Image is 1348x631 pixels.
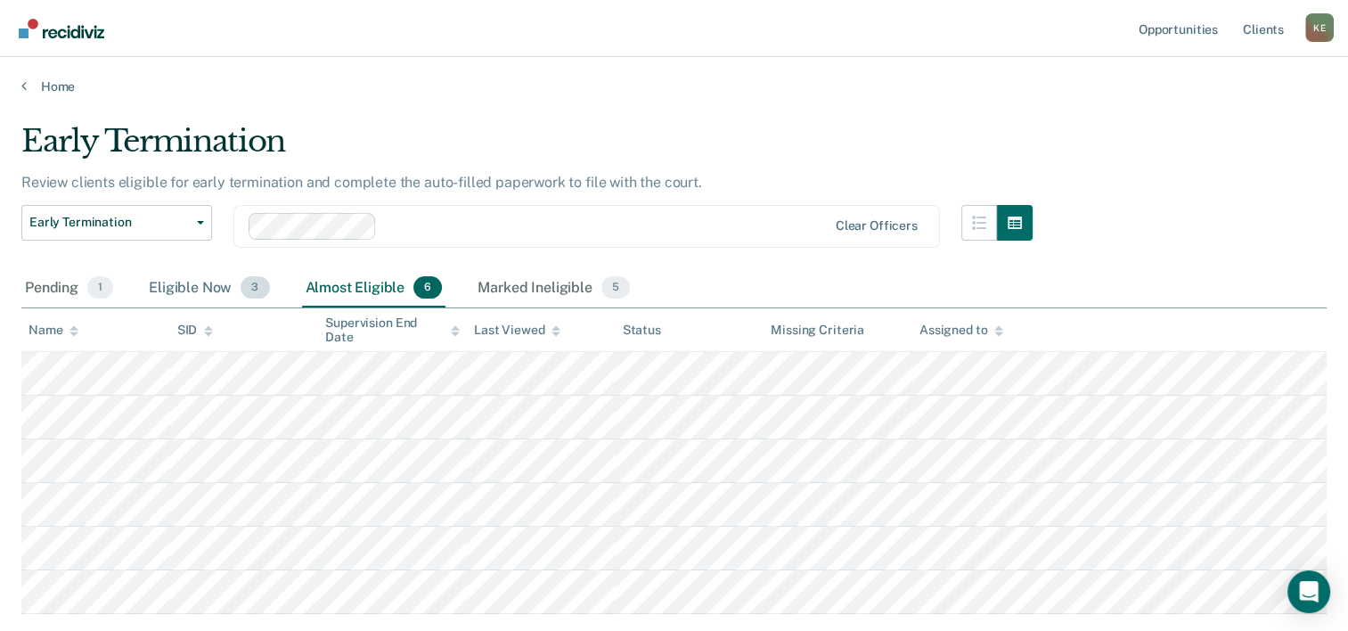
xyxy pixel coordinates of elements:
div: Status [623,323,661,338]
p: Review clients eligible for early termination and complete the auto-filled paperwork to file with... [21,174,702,191]
div: Last Viewed [474,323,560,338]
div: Assigned to [919,323,1003,338]
img: Recidiviz [19,19,104,38]
div: Almost Eligible6 [302,269,446,308]
div: Missing Criteria [771,323,864,338]
div: Pending1 [21,269,117,308]
div: Eligible Now3 [145,269,273,308]
div: Clear officers [836,218,918,234]
div: Supervision End Date [325,315,460,346]
span: 5 [601,276,630,299]
button: Profile dropdown button [1305,13,1334,42]
span: 1 [87,276,113,299]
span: 3 [241,276,269,299]
div: Name [29,323,78,338]
div: Marked Ineligible5 [474,269,633,308]
div: Early Termination [21,123,1033,174]
span: 6 [413,276,442,299]
button: Early Termination [21,205,212,241]
span: Early Termination [29,215,190,230]
a: Home [21,78,1327,94]
div: SID [177,323,214,338]
div: Open Intercom Messenger [1287,570,1330,613]
div: K E [1305,13,1334,42]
